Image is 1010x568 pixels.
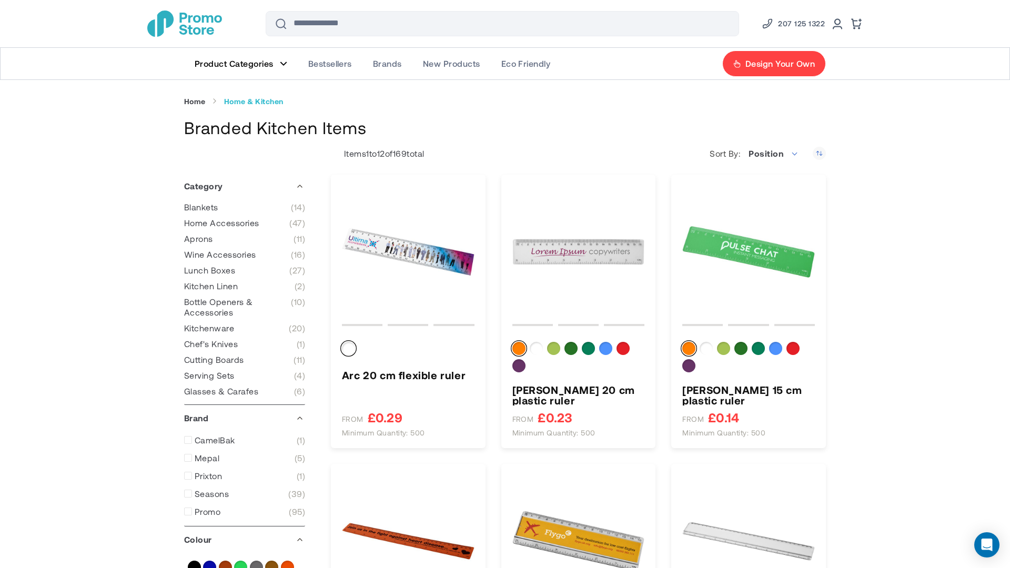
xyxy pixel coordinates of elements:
span: Mepal [195,453,219,463]
h3: [PERSON_NAME] 15 cm plastic ruler [682,384,815,405]
span: 1 [297,471,305,481]
span: FROM [682,414,704,424]
span: 20 [289,323,305,333]
div: Colour [512,342,645,377]
div: Green [752,342,765,355]
img: Rothko 20 cm plastic ruler [512,186,645,318]
a: Rothko 20 cm plastic ruler [512,384,645,405]
label: Sort By [710,148,743,159]
span: Cutting Boards [184,354,244,365]
span: Bestsellers [308,58,352,69]
span: Product Categories [195,58,274,69]
div: Frosted blue [599,342,612,355]
span: Minimum quantity: 500 [342,428,425,438]
p: Items to of total [331,148,425,159]
a: Lunch Boxes [184,265,305,276]
div: Open Intercom Messenger [974,532,999,557]
a: Product Categories [184,48,298,79]
a: Arc 20 cm flexible ruler [342,370,474,380]
a: Prixton 1 [184,471,305,481]
span: Home Accessories [184,218,259,228]
span: Prixton [195,471,222,481]
a: Kitchen Linen [184,281,305,291]
span: 10 [291,297,305,318]
a: Promo 95 [184,506,305,517]
a: Seasons 39 [184,489,305,499]
span: 1 [297,435,305,445]
a: CamelBak 1 [184,435,305,445]
a: Wine Accessories [184,249,305,260]
a: Mepal 5 [184,453,305,463]
span: 207 125 1322 [778,17,825,30]
span: 11 [294,234,305,244]
span: Kitchen Linen [184,281,238,291]
a: Cutting Boards [184,354,305,365]
span: 14 [291,202,305,212]
span: Minimum quantity: 500 [512,428,595,438]
span: Aprons [184,234,213,244]
a: Bestsellers [298,48,362,79]
span: Blankets [184,202,218,212]
div: Frosted green [734,342,748,355]
span: 5 [295,453,305,463]
span: Chef's Knives [184,339,238,349]
span: Promo [195,506,220,517]
img: Arc 20 cm flexible ruler [342,186,474,318]
a: Chef&#039;s Knives [184,339,305,349]
h3: [PERSON_NAME] 20 cm plastic ruler [512,384,645,405]
div: Green [582,342,595,355]
span: New Products [423,58,480,69]
span: 27 [289,265,305,276]
a: store logo [147,11,222,37]
a: Aprons [184,234,305,244]
a: Eco Friendly [491,48,561,79]
span: £0.29 [368,411,402,424]
span: Bottle Openers & Accessories [184,297,291,318]
div: Red [786,342,800,355]
span: 12 [377,148,385,158]
div: Purple [512,359,526,372]
div: Frosted blue [769,342,782,355]
span: 95 [289,506,305,517]
a: Glasses &amp; Carafes [184,386,305,397]
span: 4 [294,370,305,381]
span: Design Your Own [745,58,815,69]
span: Seasons [195,489,229,499]
a: Set Descending Direction [813,147,826,160]
span: £0.14 [708,411,739,424]
div: Colour [342,342,474,359]
a: Kitchenware [184,323,305,333]
div: Colour [184,526,305,553]
span: Lunch Boxes [184,265,235,276]
span: 1 [366,148,369,158]
div: Orange [512,342,526,355]
div: Colour [682,342,815,377]
span: 2 [295,281,305,291]
div: White [342,342,355,355]
span: Position [743,143,805,164]
div: Frosted green [564,342,578,355]
span: Position [749,148,783,158]
div: Lime [547,342,560,355]
div: Transparent [530,342,543,355]
span: Kitchenware [184,323,234,333]
a: New Products [412,48,491,79]
div: Category [184,173,305,199]
span: Wine Accessories [184,249,256,260]
strong: Home & Kitchen [224,97,284,106]
span: 1 [297,339,305,349]
span: FROM [512,414,534,424]
div: Transparent [700,342,713,355]
span: Brands [373,58,402,69]
span: 16 [291,249,305,260]
span: Minimum quantity: 500 [682,428,765,438]
span: 169 [393,148,407,158]
img: Promotional Merchandise [147,11,222,37]
div: Red [617,342,630,355]
span: FROM [342,414,363,424]
span: Serving Sets [184,370,235,381]
a: Home Accessories [184,218,305,228]
span: £0.23 [538,411,572,424]
span: CamelBak [195,435,235,445]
